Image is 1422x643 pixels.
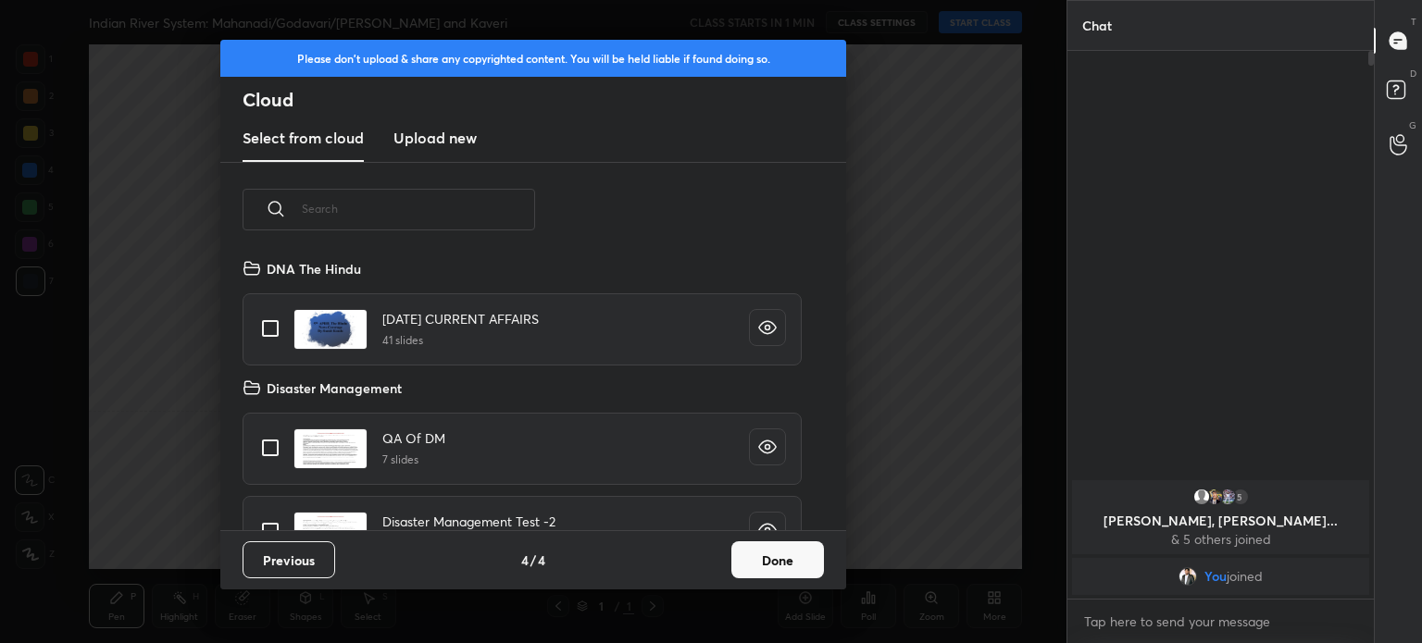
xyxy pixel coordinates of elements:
[293,428,368,469] img: 1640120124M2W8TD.pdf
[1067,1,1127,50] p: Chat
[267,378,402,398] h4: Disaster Management
[1218,488,1237,506] img: 668996095a0942bfbc838e746cd3aab2.jpg
[1227,569,1263,584] span: joined
[382,309,539,328] h4: [DATE] CURRENT AFFAIRS
[243,88,846,112] h2: Cloud
[382,512,555,531] h4: Disaster Management Test -2
[220,40,846,77] div: Please don't upload & share any copyrighted content. You will be held liable if found doing so.
[1083,513,1358,528] p: [PERSON_NAME], [PERSON_NAME]...
[1410,67,1416,80] p: D
[731,541,824,578] button: Done
[1192,488,1211,506] img: default.png
[538,550,545,570] h4: 4
[1205,488,1224,506] img: 4336f660549d4f49849ac511b755e6ba.jpg
[1411,15,1416,29] p: T
[293,309,368,350] img: 1617692571RX8BK2.pdf
[382,451,445,468] h5: 7 slides
[243,541,335,578] button: Previous
[1083,532,1358,547] p: & 5 others joined
[1409,118,1416,132] p: G
[1067,476,1374,599] div: grid
[267,259,361,278] h4: DNA The Hindu
[302,169,535,248] input: Search
[1179,567,1197,586] img: fbb3c24a9d964a2d9832b95166ca1330.jpg
[243,127,364,149] h3: Select from cloud
[530,550,536,570] h4: /
[220,252,824,530] div: grid
[1204,569,1227,584] span: You
[293,512,368,552] img: 16401201243I9KJ6.pdf
[521,550,529,570] h4: 4
[393,127,477,149] h3: Upload new
[382,332,539,349] h5: 41 slides
[1231,488,1250,506] div: 5
[382,428,445,448] h4: QA Of DM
